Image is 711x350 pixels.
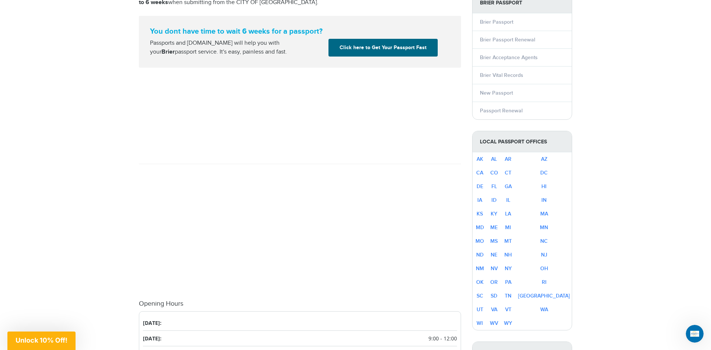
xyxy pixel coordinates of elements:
a: VT [505,306,511,313]
a: KY [491,211,497,217]
a: CT [505,170,511,176]
a: AZ [541,156,547,162]
a: LA [505,211,511,217]
a: PA [505,279,511,285]
a: MN [540,224,548,231]
a: MT [504,238,512,244]
a: New Passport [480,90,513,96]
div: Unlock 10% Off! [7,332,76,350]
h4: Opening Hours [139,300,461,307]
a: MI [505,224,511,231]
a: ME [490,224,498,231]
a: OR [490,279,498,285]
li: [DATE]: [143,315,457,331]
a: KS [477,211,483,217]
a: NY [505,265,512,272]
a: Click here to Get Your Passport Fast [328,39,438,57]
a: NM [476,265,484,272]
a: VA [491,306,497,313]
a: MD [476,224,484,231]
a: WV [490,320,498,326]
a: UT [477,306,483,313]
a: AK [477,156,483,162]
a: IL [506,197,510,203]
a: NC [540,238,548,244]
a: Passport Renewal [480,108,523,114]
a: OH [540,265,548,272]
li: [DATE]: [143,331,457,346]
a: NE [491,252,497,258]
a: MO [475,238,484,244]
a: CO [490,170,498,176]
a: GA [505,183,512,190]
a: TN [505,293,511,299]
a: NV [491,265,498,272]
a: SD [491,293,497,299]
a: [GEOGRAPHIC_DATA] [518,293,570,299]
strong: You dont have time to wait 6 weeks for a passport? [150,27,450,36]
iframe: Customer reviews powered by Trustpilot [139,68,461,156]
a: ND [476,252,484,258]
a: FL [491,183,497,190]
a: HI [541,183,547,190]
a: Brier Vital Records [480,72,523,78]
a: MS [490,238,498,244]
a: MA [540,211,548,217]
a: OK [476,279,484,285]
a: NH [504,252,512,258]
a: WY [504,320,512,326]
a: CA [476,170,483,176]
span: 9:00 - 12:00 [428,334,457,342]
a: ID [491,197,497,203]
strong: Brier [161,48,175,55]
a: SC [477,293,483,299]
a: WI [477,320,483,326]
a: RI [542,279,547,285]
a: IN [541,197,547,203]
a: DC [540,170,548,176]
a: NJ [541,252,547,258]
strong: Local Passport Offices [473,131,572,152]
div: Passports and [DOMAIN_NAME] will help you with your passport service. It's easy, painless and fast. [147,39,326,57]
a: Brier Acceptance Agents [480,54,538,61]
iframe: Intercom live chat [686,325,704,343]
a: DE [477,183,483,190]
a: WA [540,306,548,313]
a: Brier Passport Renewal [480,37,535,43]
a: IA [477,197,482,203]
a: AR [505,156,511,162]
a: Brier Passport [480,19,513,25]
a: AL [491,156,497,162]
span: Unlock 10% Off! [16,336,67,344]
